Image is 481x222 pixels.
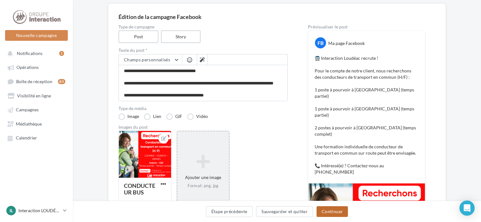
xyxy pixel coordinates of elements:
[4,104,69,115] a: Campagnes
[256,206,313,217] button: Sauvegarder et quitter
[4,76,69,87] a: Boîte de réception85
[58,79,65,84] div: 85
[328,40,365,46] div: Ma page Facebook
[4,118,69,129] a: Médiathèque
[119,30,158,43] label: Post
[317,206,348,217] button: Continuer
[206,206,253,217] button: Étape précédente
[119,54,182,65] button: Champs personnalisés
[161,30,201,43] label: Story
[166,114,182,120] label: GIF
[16,79,52,84] span: Boîte de réception
[4,47,67,59] button: Notifications 1
[17,51,42,56] span: Notifications
[119,25,288,29] label: Type de campagne
[459,200,475,216] div: Open Intercom Messenger
[18,207,61,214] p: Interaction LOUDÉAC
[5,205,68,217] a: IL Interaction LOUDÉAC
[16,121,42,126] span: Médiathèque
[10,207,13,214] span: IL
[59,51,64,56] div: 1
[144,114,161,120] label: Lien
[4,61,69,73] a: Opérations
[4,90,69,101] a: Visibilité en ligne
[315,55,419,175] p: 🚍 Interaction Loudéac recrute ! Pour le compte de notre client, nous recherchons des conducteurs ...
[5,30,68,41] button: Nouvelle campagne
[16,135,37,141] span: Calendrier
[308,25,425,29] div: Prévisualiser le post
[119,14,435,20] div: Édition de la campagne Facebook
[16,107,39,113] span: Campagnes
[315,37,326,48] div: FB
[119,106,288,111] label: Type de média
[4,132,69,143] a: Calendrier
[119,48,288,52] label: Texte du post *
[119,114,139,120] label: Image
[16,65,39,70] span: Opérations
[124,182,155,196] div: CONDUCTEUR BUS
[17,93,51,98] span: Visibilité en ligne
[119,125,288,129] div: Images du post
[187,114,208,120] label: Vidéo
[124,57,170,62] span: Champs personnalisés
